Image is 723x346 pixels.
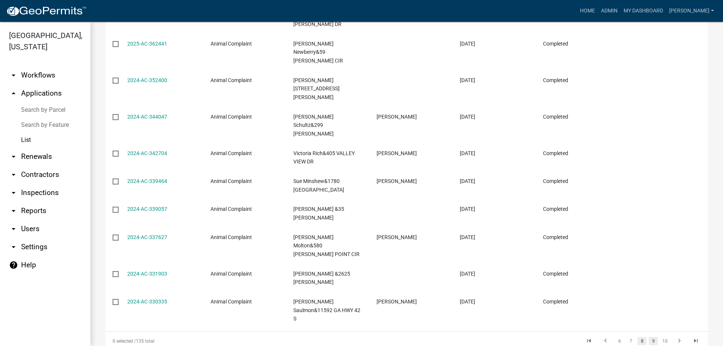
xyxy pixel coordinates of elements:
[377,299,417,305] span: Jake Watson
[127,41,167,47] a: 2025-AC-362441
[9,261,18,270] i: help
[210,178,252,184] span: Animal Complaint
[626,337,635,345] a: 7
[460,150,475,156] span: 12/04/2024
[377,234,417,240] span: Jake Watson
[127,234,167,240] a: 2024-AC-337627
[210,41,252,47] span: Animal Complaint
[127,114,167,120] a: 2024-AC-344047
[210,234,252,240] span: Animal Complaint
[543,299,568,305] span: Completed
[127,77,167,83] a: 2024-AC-352400
[127,178,167,184] a: 2024-AC-339464
[460,178,475,184] span: 11/25/2024
[460,41,475,47] span: 01/09/2025
[377,150,417,156] span: Jake Watson
[210,114,252,120] span: Animal Complaint
[293,114,334,137] span: Jacqueline Schultz&299 CHAPMAN RD
[543,114,568,120] span: Completed
[9,224,18,233] i: arrow_drop_down
[127,206,167,212] a: 2024-AC-339057
[377,114,417,120] span: Jake Watson
[598,337,613,345] a: go to previous page
[293,178,344,193] span: Sue Minshew&1780 PEA RIDGE RD
[210,206,252,212] span: Animal Complaint
[113,338,136,344] span: 0 selected /
[460,271,475,277] span: 11/04/2024
[672,337,686,345] a: go to next page
[543,206,568,212] span: Completed
[543,41,568,47] span: Completed
[543,77,568,83] span: Completed
[543,234,568,240] span: Completed
[598,4,621,18] a: Admin
[460,234,475,240] span: 11/20/2024
[543,178,568,184] span: Completed
[621,4,666,18] a: My Dashboard
[460,206,475,212] span: 11/22/2024
[615,337,624,345] a: 6
[9,188,18,197] i: arrow_drop_down
[293,299,360,322] span: William Saulmon&11592 GA HWY 42 S
[649,337,658,345] a: 9
[9,152,18,161] i: arrow_drop_down
[210,77,252,83] span: Animal Complaint
[377,178,417,184] span: Jake Watson
[210,299,252,305] span: Animal Complaint
[127,271,167,277] a: 2024-AC-331903
[689,337,703,345] a: go to last page
[9,89,18,98] i: arrow_drop_up
[127,299,167,305] a: 2024-AC-330335
[9,242,18,251] i: arrow_drop_down
[9,71,18,80] i: arrow_drop_down
[460,299,475,305] span: 10/31/2024
[543,150,568,156] span: Completed
[293,77,340,101] span: Rachel Coan&975 LOWER HARTLEY BRIDGE RD
[666,4,717,18] a: [PERSON_NAME]
[210,150,252,156] span: Animal Complaint
[210,271,252,277] span: Animal Complaint
[9,170,18,179] i: arrow_drop_down
[577,4,598,18] a: Home
[127,150,167,156] a: 2024-AC-342704
[660,337,670,345] a: 10
[582,337,596,345] a: go to first page
[293,41,343,64] span: Becky Newberry&59 MCGREGOR CIR
[460,114,475,120] span: 12/05/2024
[293,206,344,221] span: Belinda Price &35 CINDY LANE
[9,206,18,215] i: arrow_drop_down
[460,77,475,83] span: 12/26/2024
[543,271,568,277] span: Completed
[638,337,647,345] a: 8
[293,271,350,285] span: Nathan adams &2625 JACKSON
[293,150,355,165] span: Victoria Rich&405 VALLEY VIEW DR
[293,234,360,258] span: Keith Molton&580 SANDY POINT CIR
